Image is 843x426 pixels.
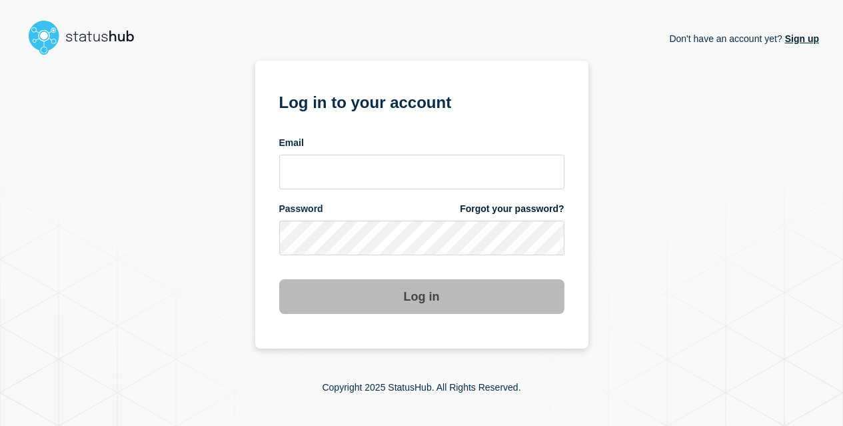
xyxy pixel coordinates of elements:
img: StatusHub logo [24,16,151,59]
a: Sign up [782,33,819,44]
a: Forgot your password? [460,203,564,215]
span: Password [279,203,323,215]
h1: Log in to your account [279,89,564,113]
span: Email [279,137,304,149]
input: password input [279,221,564,255]
p: Don't have an account yet? [669,23,819,55]
input: email input [279,155,564,189]
p: Copyright 2025 StatusHub. All Rights Reserved. [322,382,520,393]
button: Log in [279,279,564,314]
